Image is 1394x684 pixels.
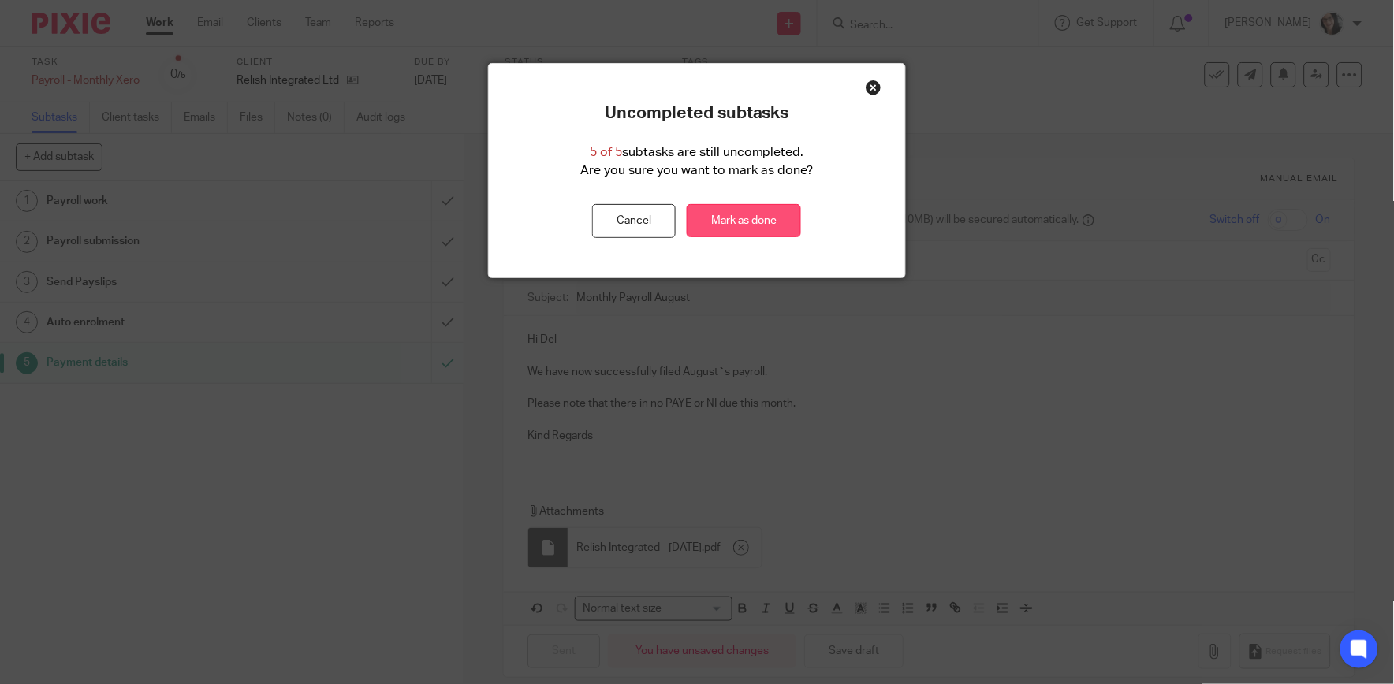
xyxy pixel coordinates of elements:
[592,204,676,238] button: Cancel
[590,143,804,162] p: subtasks are still uncompleted.
[687,204,801,238] a: Mark as done
[866,80,881,95] div: Close this dialog window
[580,162,813,180] p: Are you sure you want to mark as done?
[590,146,622,158] span: 5 of 5
[605,103,789,124] p: Uncompleted subtasks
